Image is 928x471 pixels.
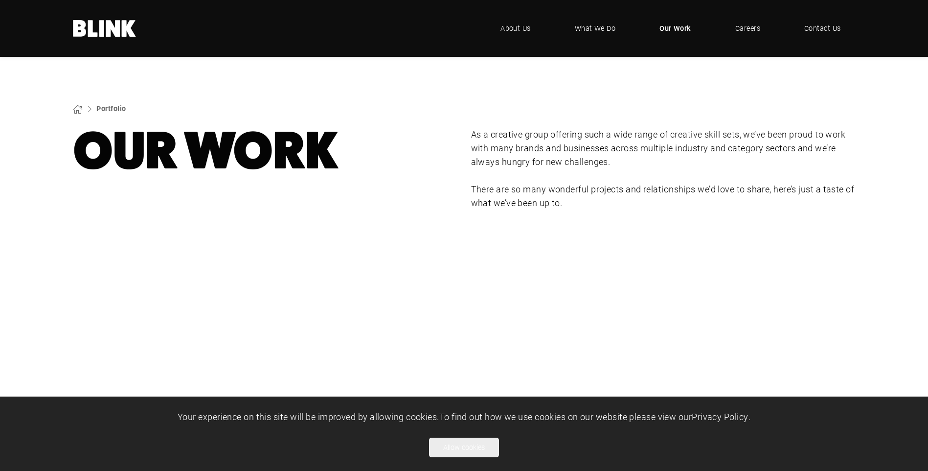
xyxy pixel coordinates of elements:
[790,14,856,43] a: Contact Us
[500,23,531,34] span: About Us
[560,14,631,43] a: What We Do
[659,23,691,34] span: Our Work
[73,20,136,37] a: Home
[471,183,856,210] p: There are so many wonderful projects and relationships we’d love to share, here’s just a taste of...
[73,128,457,174] h1: Our Work
[486,14,545,43] a: About Us
[645,14,706,43] a: Our Work
[575,23,616,34] span: What We Do
[429,438,499,457] button: Allow cookies
[692,411,748,423] a: Privacy Policy
[178,411,750,423] span: Your experience on this site will be improved by allowing cookies. To find out how we use cookies...
[721,14,775,43] a: Careers
[471,128,856,169] p: As a creative group offering such a wide range of creative skill sets, we’ve been proud to work w...
[735,23,760,34] span: Careers
[804,23,841,34] span: Contact Us
[96,104,126,113] a: Portfolio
